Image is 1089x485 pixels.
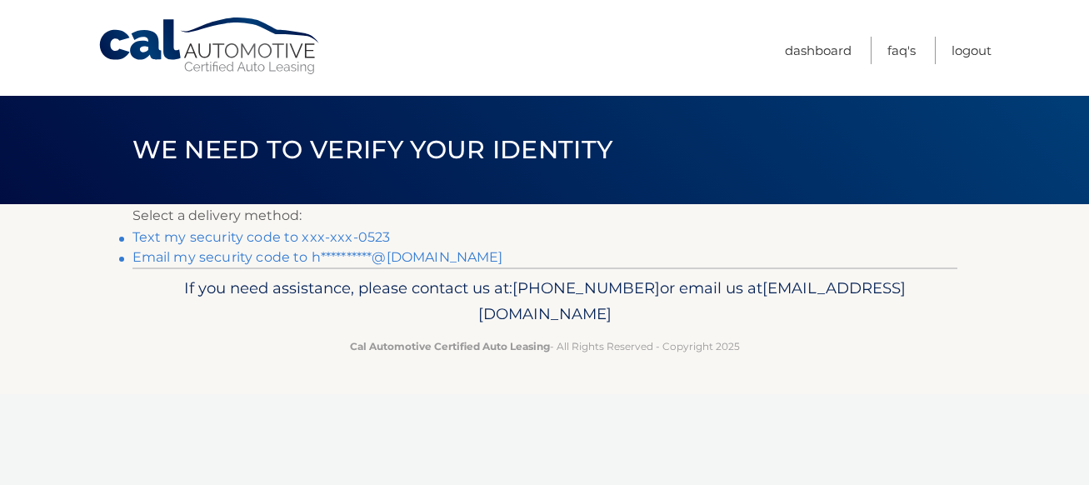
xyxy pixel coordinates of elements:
[132,229,391,245] a: Text my security code to xxx-xxx-0523
[143,337,947,355] p: - All Rights Reserved - Copyright 2025
[350,340,550,352] strong: Cal Automotive Certified Auto Leasing
[97,17,322,76] a: Cal Automotive
[952,37,992,64] a: Logout
[132,204,957,227] p: Select a delivery method:
[785,37,852,64] a: Dashboard
[512,278,660,297] span: [PHONE_NUMBER]
[132,134,613,165] span: We need to verify your identity
[143,275,947,328] p: If you need assistance, please contact us at: or email us at
[887,37,916,64] a: FAQ's
[132,249,503,265] a: Email my security code to h**********@[DOMAIN_NAME]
